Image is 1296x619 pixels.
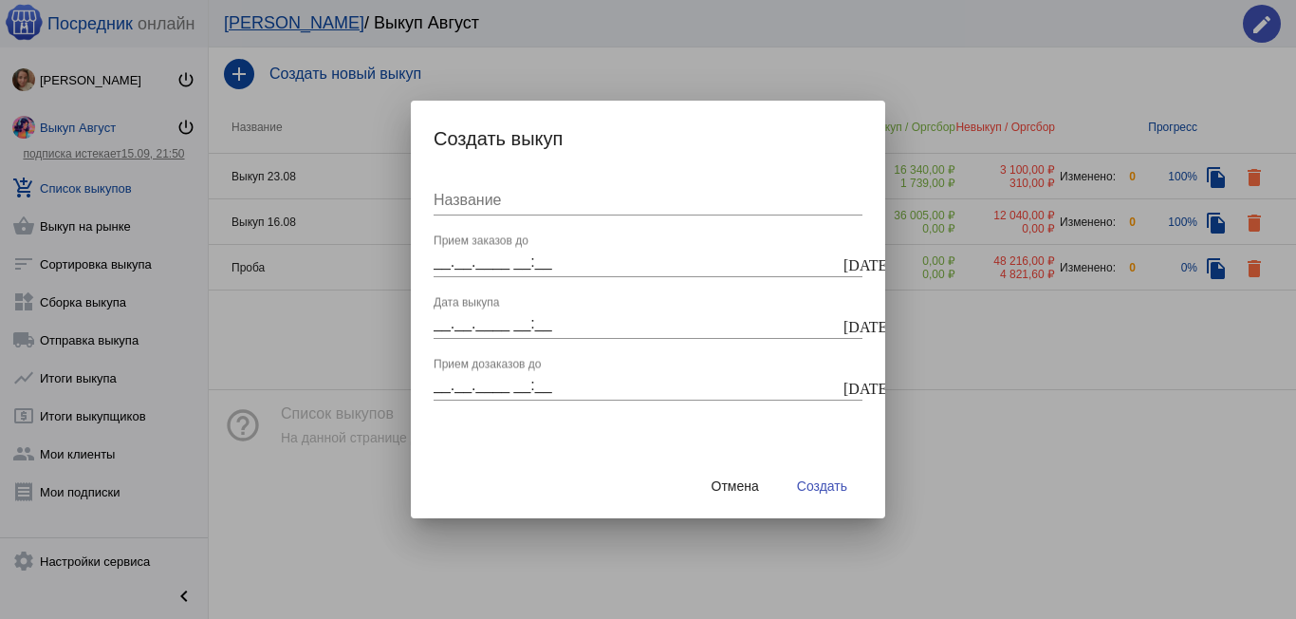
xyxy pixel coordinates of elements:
mat-icon: [DATE] [843,316,859,333]
span: Создать [797,478,847,494]
mat-icon: [DATE] [843,254,859,272]
button: Создать [782,469,862,503]
mat-icon: [DATE] [843,378,859,395]
span: Отмена [712,478,759,494]
button: Отмена [696,469,774,503]
h2: Создать выкуп [434,123,862,154]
